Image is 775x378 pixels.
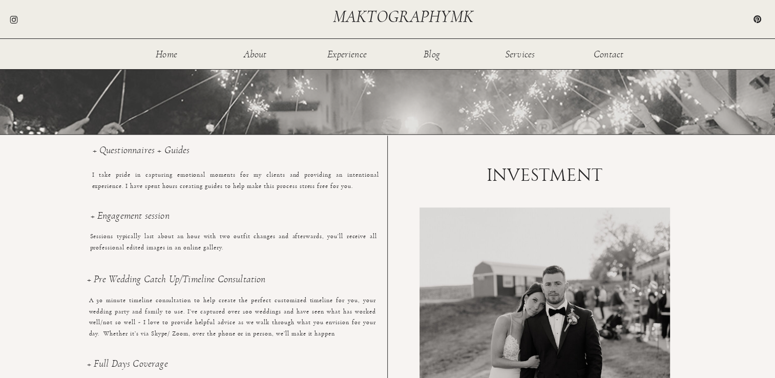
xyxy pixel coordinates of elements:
h3: + Engagement session [91,211,378,232]
p: I take pride in capturing emotional moments for my clients and providing an intentional experienc... [92,170,379,202]
h3: Because you have found the one you love [388,36,542,50]
p: A 30 minute timeline consultation to help create the perfect customized timeline for you, your we... [89,295,376,327]
a: Experience [327,49,368,58]
a: Blog [415,49,449,58]
h1: INVESTMENT [474,166,616,185]
h1: ARE HERE [233,11,364,29]
a: Services [504,49,537,58]
a: maktographymk [333,8,477,25]
a: Contact [592,49,625,58]
a: Home [150,49,183,58]
p: Sessions typically last about an hour with two outfit changes and afterwards, you'll receive all ... [90,231,377,263]
h3: + Pre Wedding Catch Up/Timeline Consultation [87,274,374,296]
i: YOU [239,9,278,30]
a: About [239,49,272,58]
h3: + Questionnaires + Guides [93,145,380,166]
